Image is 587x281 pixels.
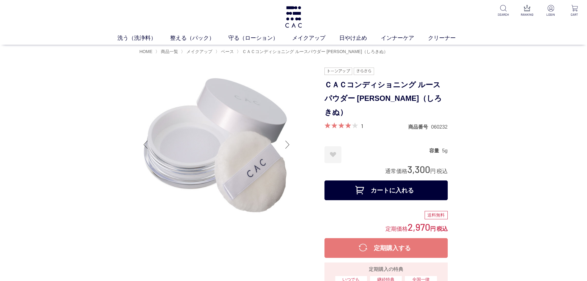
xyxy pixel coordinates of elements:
[10,10,15,15] img: logo_orange.svg
[381,34,428,42] a: インナーケア
[543,12,558,17] p: LOGIN
[28,37,51,41] div: ドメイン概要
[324,238,448,258] button: 定期購入する
[186,49,212,54] span: メイクアップ
[567,5,582,17] a: CART
[327,266,445,273] div: 定期購入の特典
[242,49,388,54] span: ＣＡＣコンディショニング ルースパウダー [PERSON_NAME]（しろきぬ）
[543,5,558,17] a: LOGIN
[155,49,180,55] li: 〉
[161,49,178,54] span: 商品一覧
[442,147,448,154] dd: 5g
[284,6,303,28] img: logo
[567,12,582,17] p: CART
[140,49,153,54] a: HOME
[228,34,292,42] a: 守る（ローション）
[324,146,341,163] a: お気に入りに登録する
[185,49,212,54] a: メイクアップ
[292,34,339,42] a: メイクアップ
[324,180,448,200] button: カートに入れる
[220,49,234,54] a: ベース
[140,68,294,222] img: ＣＡＣコンディショニング ルースパウダー 白絹（しろきぬ）
[215,49,235,55] li: 〉
[385,168,407,174] span: 通常価格
[117,34,170,42] a: 洗う（洗浄料）
[181,49,214,55] li: 〉
[408,221,430,233] span: 2,970
[65,36,70,41] img: tab_keywords_by_traffic_grey.svg
[408,124,431,130] dt: 商品番号
[10,16,15,22] img: website_grey.svg
[425,211,448,220] div: 送料無料
[354,68,374,75] img: さらさら
[520,5,535,17] a: RANKING
[17,10,30,15] div: v 4.0.25
[324,78,448,119] h1: ＣＡＣコンディショニング ルースパウダー [PERSON_NAME]（しろきぬ）
[520,12,535,17] p: RANKING
[437,226,448,232] span: 税込
[496,5,511,17] a: SEARCH
[170,34,228,42] a: 整える（パック）
[339,34,381,42] a: 日やけ止め
[429,147,442,154] dt: 容量
[431,124,447,130] dd: 060232
[160,49,178,54] a: 商品一覧
[407,163,430,175] span: 3,300
[221,49,234,54] span: ベース
[241,49,388,54] a: ＣＡＣコンディショニング ルースパウダー [PERSON_NAME]（しろきぬ）
[71,37,99,41] div: キーワード流入
[430,168,436,174] span: 円
[21,36,26,41] img: tab_domain_overview_orange.svg
[361,122,363,129] a: 1
[430,226,436,232] span: 円
[496,12,511,17] p: SEARCH
[237,49,389,55] li: 〉
[428,34,470,42] a: クリーナー
[16,16,71,22] div: ドメイン: [DOMAIN_NAME]
[324,68,353,75] img: トーンアップ
[385,225,408,232] span: 定期価格
[437,168,448,174] span: 税込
